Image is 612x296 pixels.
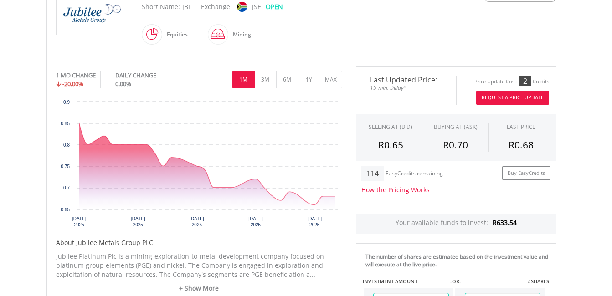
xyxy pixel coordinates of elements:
[519,76,531,86] div: 2
[56,97,342,234] svg: Interactive chart
[533,78,549,85] div: Credits
[232,71,255,88] button: 1M
[363,278,417,285] label: INVESTMENT AMOUNT
[307,216,322,227] text: [DATE] 2025
[63,185,70,190] text: 0.7
[378,138,403,151] span: R0.65
[509,138,534,151] span: R0.68
[115,71,187,80] div: DAILY CHANGE
[365,253,552,268] div: The number of shares are estimated based on the investment value and will execute at the live price.
[56,238,342,247] h5: About Jubilee Metals Group PLC
[190,216,204,227] text: [DATE] 2025
[450,278,461,285] label: -OR-
[320,71,342,88] button: MAX
[298,71,320,88] button: 1Y
[61,164,70,169] text: 0.75
[237,2,247,12] img: jse.png
[443,138,468,151] span: R0.70
[507,123,535,131] div: LAST PRICE
[56,97,342,234] div: Chart. Highcharts interactive chart.
[254,71,277,88] button: 3M
[361,166,384,181] div: 114
[61,207,70,212] text: 0.65
[361,185,430,194] a: How the Pricing Works
[61,121,70,126] text: 0.85
[369,123,412,131] div: SELLING AT (BID)
[131,216,145,227] text: [DATE] 2025
[248,216,263,227] text: [DATE] 2025
[502,166,550,180] a: Buy EasyCredits
[115,80,131,88] span: 0.00%
[63,100,70,105] text: 0.9
[363,76,449,83] span: Last Updated Price:
[62,80,83,88] span: -20.00%
[528,278,549,285] label: #SHARES
[228,24,251,46] div: Mining
[162,24,188,46] div: Equities
[356,214,556,234] div: Your available funds to invest:
[276,71,298,88] button: 6M
[434,123,478,131] span: BUYING AT (ASK)
[56,71,96,80] div: 1 MO CHANGE
[493,218,517,227] span: R633.54
[476,91,549,105] button: Request A Price Update
[363,83,449,92] span: 15-min. Delay*
[56,252,342,279] p: Jubilee Platinum Plc is a mining-exploration-to-metal development company focused on platinum gro...
[386,170,443,178] div: EasyCredits remaining
[56,284,342,293] a: + Show More
[474,78,518,85] div: Price Update Cost:
[72,216,86,227] text: [DATE] 2025
[63,143,70,148] text: 0.8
